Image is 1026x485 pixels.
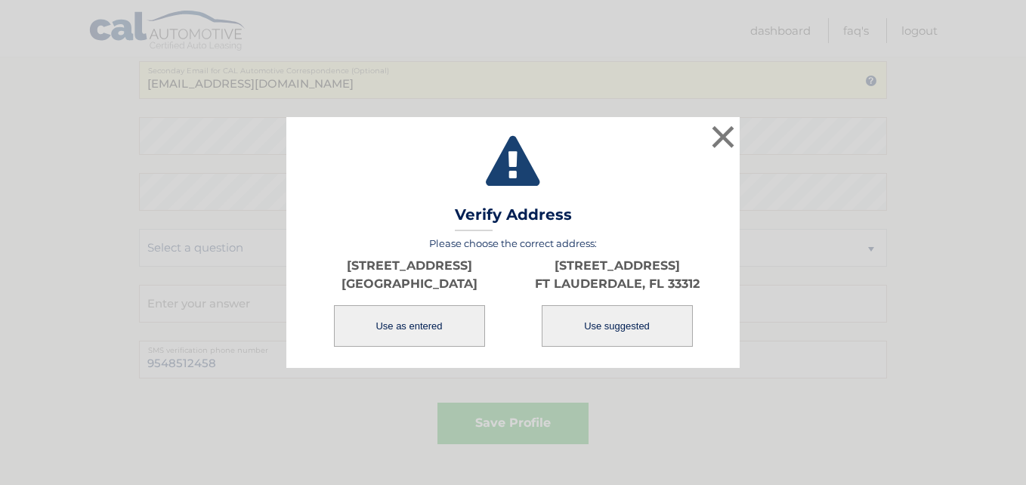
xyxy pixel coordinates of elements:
h3: Verify Address [455,205,572,232]
div: Please choose the correct address: [305,237,721,348]
p: [STREET_ADDRESS] FT LAUDERDALE, FL 33312 [513,257,721,293]
button: × [708,122,738,152]
p: [STREET_ADDRESS] [GEOGRAPHIC_DATA] [305,257,513,293]
button: Use as entered [334,305,485,347]
button: Use suggested [542,305,693,347]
